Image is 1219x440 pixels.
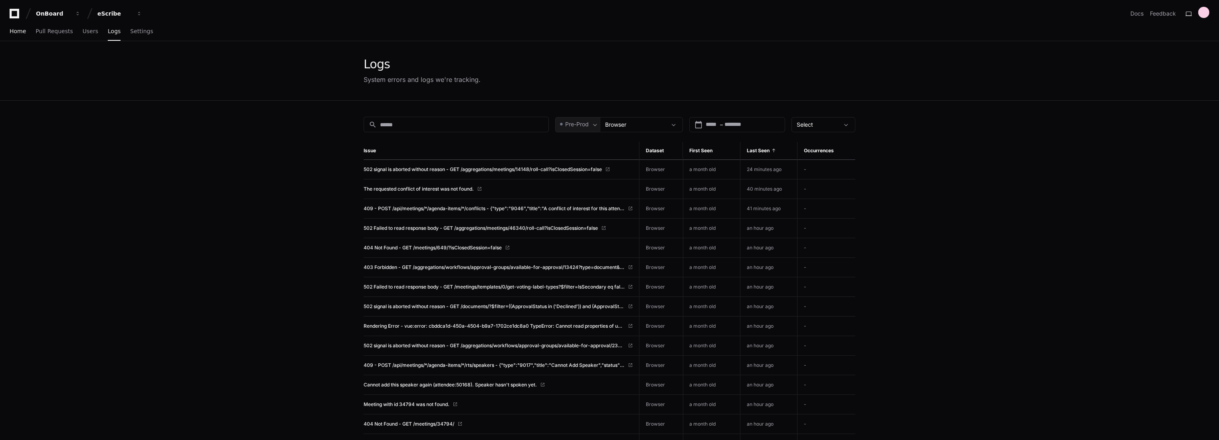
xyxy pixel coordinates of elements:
span: - [804,284,806,290]
td: Browser [639,219,683,238]
td: a month old [683,395,740,414]
span: - [804,303,806,309]
a: Home [10,22,26,41]
a: 502 signal is aborted without reason - GET /aggregations/meetings/14148/roll-call?isClosedSession... [364,166,633,173]
span: Rendering Error - vue:error: cbddca1d-450a-4504-b9a7-1702ce1dc8a0 TypeError: Cannot read properti... [364,323,625,329]
span: 403 Forbidden - GET /aggregations/workflows/approval-groups/available-for-approval/13424?type=doc... [364,264,625,271]
div: System errors and logs we're tracking. [364,75,481,84]
span: - [804,362,806,368]
td: Browser [639,258,683,277]
span: 502 signal is aborted without reason - GET /aggregations/meetings/14148/roll-call?isClosedSession... [364,166,602,173]
mat-icon: search [369,121,377,129]
th: Issue [364,142,639,160]
span: First Seen [689,147,712,154]
span: 502 Failed to read response body - GET /aggregations/meetings/46340/roll-call?isClosedSession=false [364,225,598,231]
span: - [804,323,806,329]
button: Feedback [1150,10,1176,18]
td: an hour ago [740,277,797,297]
span: Logs [108,29,121,34]
td: Browser [639,199,683,219]
span: - [804,264,806,270]
span: Pull Requests [36,29,73,34]
td: a month old [683,356,740,375]
td: a month old [683,219,740,238]
td: an hour ago [740,414,797,434]
td: Browser [639,160,683,179]
span: 409 - POST /api/meetings/*/agenda-items/*/rts/speakers - {"type":"9017","title":"Cannot Add Speak... [364,362,625,368]
a: Cannot add this speaker again (attendee:50168). Speaker hasn't spoken yet. [364,382,633,388]
td: Browser [639,297,683,317]
span: Browser [605,121,626,128]
span: - [804,205,806,211]
td: Browser [639,317,683,336]
span: 502 signal is aborted without reason - GET /aggregations/workflows/approval-groups/available-for-... [364,342,625,349]
span: Cannot add this speaker again (attendee:50168). Speaker hasn't spoken yet. [364,382,537,388]
td: an hour ago [740,356,797,375]
a: 502 Failed to read response body - GET /aggregations/meetings/46340/roll-call?isClosedSession=false [364,225,633,231]
td: a month old [683,277,740,297]
td: Browser [639,395,683,414]
div: Logs [364,57,481,72]
td: an hour ago [740,317,797,336]
a: The requested conflict of interest was not found. [364,186,633,192]
a: Logs [108,22,121,41]
td: a month old [683,297,740,316]
span: 502 signal is aborted without reason - GET /documents/?$filter=((ApprovalStatus in ('Declined')) ... [364,303,625,310]
td: a month old [683,414,740,434]
td: Browser [639,238,683,258]
span: - [804,382,806,388]
td: an hour ago [740,258,797,277]
th: Dataset [639,142,683,160]
a: Rendering Error - vue:error: cbddca1d-450a-4504-b9a7-1702ce1dc8a0 TypeError: Cannot read properti... [364,323,633,329]
td: a month old [683,179,740,199]
span: - [804,401,806,407]
span: - [804,166,806,172]
mat-icon: calendar_today [695,121,703,129]
div: OnBoard [36,10,70,18]
td: a month old [683,238,740,257]
span: Pre-Prod [565,120,589,128]
a: Pull Requests [36,22,73,41]
span: – [720,121,723,129]
span: - [804,342,806,348]
span: The requested conflict of interest was not found. [364,186,474,192]
td: Browser [639,277,683,297]
span: 409 - POST /api/meetings/*/agenda-items/*/conflicts - {"type":"9046","title":"A conflict of inter... [364,205,625,212]
button: OnBoard [33,6,84,21]
a: Settings [130,22,153,41]
a: Docs [1130,10,1144,18]
th: Occurrences [797,142,855,160]
a: 403 Forbidden - GET /aggregations/workflows/approval-groups/available-for-approval/13424?type=doc... [364,264,633,271]
span: Users [83,29,98,34]
a: 404 Not Found - GET /meetings/34794/ [364,421,633,427]
td: 41 minutes ago [740,199,797,219]
td: a month old [683,199,740,218]
span: Last Seen [747,147,770,154]
td: an hour ago [740,336,797,356]
a: 502 Failed to read response body - GET /meetings/templates/0/get-voting-label-types?$filter=IsSec... [364,284,633,290]
td: an hour ago [740,238,797,258]
span: 404 Not Found - GET /meetings/649/?isClosedSession=false [364,245,502,251]
div: eScribe [97,10,132,18]
button: Open calendar [695,121,703,129]
span: Meeting with id 34794 was not found. [364,401,449,408]
button: eScribe [94,6,145,21]
span: - [804,225,806,231]
span: Select [797,121,813,128]
a: 409 - POST /api/meetings/*/agenda-items/*/conflicts - {"type":"9046","title":"A conflict of inter... [364,205,633,212]
td: an hour ago [740,375,797,395]
span: - [804,421,806,427]
span: 404 Not Found - GET /meetings/34794/ [364,421,454,427]
a: Users [83,22,98,41]
td: Browser [639,414,683,434]
a: Meeting with id 34794 was not found. [364,401,633,408]
td: Browser [639,179,683,199]
a: 404 Not Found - GET /meetings/649/?isClosedSession=false [364,245,633,251]
td: Browser [639,336,683,356]
span: - [804,245,806,251]
a: 502 signal is aborted without reason - GET /aggregations/workflows/approval-groups/available-for-... [364,342,633,349]
span: Settings [130,29,153,34]
span: Home [10,29,26,34]
td: Browser [639,375,683,395]
td: a month old [683,317,740,336]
